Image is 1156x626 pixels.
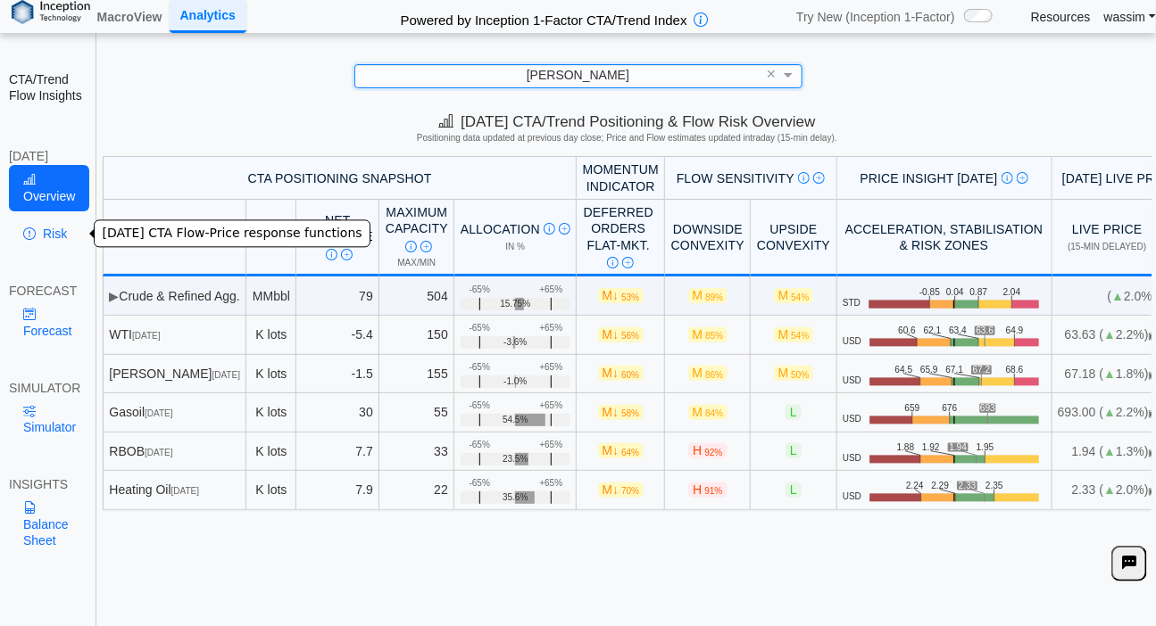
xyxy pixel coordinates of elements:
[379,471,454,510] td: 22
[767,66,777,82] span: ×
[539,323,562,334] div: +65%
[438,113,815,130] span: [DATE] CTA/Trend Positioning & Flow Risk Overview
[970,287,988,297] text: 0.87
[774,366,814,381] span: M
[405,241,417,252] img: Info
[9,476,87,492] div: INSIGHTS
[981,403,996,413] text: 693
[500,299,530,309] span: 15.75%
[246,393,296,432] td: K lots
[379,393,454,432] td: 55
[503,492,528,503] span: 35.6%
[109,366,240,382] div: [PERSON_NAME]
[1068,242,1146,251] span: (15-min delayed)
[612,444,619,458] span: ↓
[1007,325,1025,335] text: 64.9
[394,4,694,29] h2: Powered by Inception 1-Factor CTA/Trend Index
[671,170,830,186] div: Flow Sensitivity
[503,415,528,425] span: 54.5%
[505,242,525,251] span: in %
[843,336,861,347] span: USD
[461,221,570,237] div: Allocation
[583,204,654,269] div: Deferred Orders FLAT-MKT.
[246,432,296,472] td: K lots
[9,283,87,299] div: FORECAST
[705,370,723,380] span: 86%
[379,316,454,355] td: 150
[9,380,87,396] div: SIMULATOR
[607,257,619,268] img: Info
[379,355,454,394] td: 155
[539,284,562,295] div: +65%
[986,481,1004,490] text: 2.35
[1103,327,1116,342] span: ▲
[470,400,490,411] div: -65%
[977,325,994,335] text: 63.6
[786,482,802,498] span: L
[612,367,619,381] span: ↓
[109,289,119,303] span: ▶
[1006,365,1024,375] text: 68.6
[924,325,942,335] text: 62.1
[470,440,490,450] div: -65%
[109,443,240,459] div: RBOB
[246,316,296,355] td: K lots
[813,172,825,184] img: Read More
[598,405,645,420] span: M
[843,375,861,386] span: USD
[9,218,89,249] a: Risk
[544,223,555,235] img: Info
[774,327,814,342] span: M
[212,370,240,380] span: [DATE]
[796,9,955,25] span: Try New (Inception 1-Factor)
[577,156,665,200] th: Momentum Indicator
[621,408,639,418] span: 58%
[598,482,645,498] span: M
[341,249,353,260] img: Read More
[897,442,915,452] text: 1.88
[950,325,968,335] text: 63.4
[798,172,810,184] img: Info
[246,355,296,394] td: K lots
[950,442,968,452] text: 1.94
[470,284,490,295] div: -65%
[688,443,727,458] span: H
[9,396,90,442] a: Simulator
[905,403,920,413] text: 659
[303,212,373,261] div: Net Exposure
[539,400,562,411] div: +65%
[621,331,639,341] span: 56%
[296,393,379,432] td: 30
[9,71,87,103] h2: CTA/Trend Flow Insights
[1103,482,1116,497] span: ▲
[973,365,991,375] text: 67.2
[705,292,723,302] span: 89%
[103,276,247,316] td: Crude & Refined Agg.
[246,200,296,277] th: Unit
[296,316,379,355] td: -5.4
[705,331,723,341] span: 85%
[704,448,722,457] span: 92%
[296,471,379,510] td: 7.9
[9,165,89,211] a: Overview
[843,491,861,502] span: USD
[791,331,809,341] span: 54%
[527,68,629,82] span: [PERSON_NAME]
[1103,444,1116,458] span: ▲
[786,405,802,420] span: L
[598,366,645,381] span: M
[9,492,87,556] a: Balance Sheet
[90,2,170,32] a: MacroView
[612,405,619,419] span: ↓
[598,443,645,458] span: M
[503,337,527,348] span: -3.6%
[943,403,958,413] text: 676
[923,442,941,452] text: 1.92
[9,148,87,164] div: [DATE]
[791,370,809,380] span: 50%
[539,478,562,489] div: +65%
[145,448,172,457] span: [DATE]
[1017,172,1028,184] img: Read More
[397,258,436,268] span: Max/Min
[296,432,379,472] td: 7.7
